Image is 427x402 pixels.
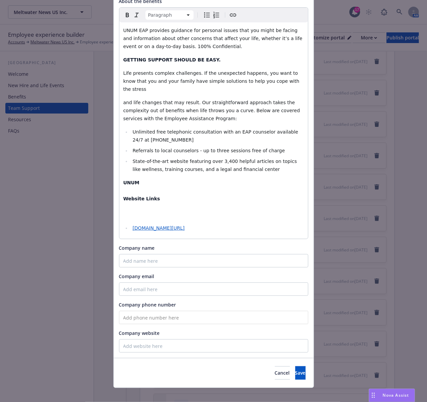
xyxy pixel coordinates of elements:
[145,10,194,20] button: Block type
[132,159,298,172] span: State-of-the-art website featuring over 3,400 helpful articles on topics like wellness, training ...
[119,311,308,324] input: Add phone number here
[119,282,308,296] input: Add email here
[119,339,308,353] input: Add website here
[123,57,221,62] strong: GETTING SUPPORT SHOULD BE EASY.
[119,273,154,279] span: Company email
[123,180,139,185] strong: UNUM
[295,366,306,380] button: Save
[369,389,378,402] div: Drag to move
[119,22,308,239] div: editable markdown
[228,10,238,20] button: Create link
[132,10,141,20] button: Italic
[383,392,409,398] span: Nova Assist
[119,245,155,251] span: Company name
[202,10,221,20] div: toggle group
[132,225,185,231] a: [DOMAIN_NAME][URL]
[123,196,160,201] strong: Website Links
[275,370,290,376] span: Cancel
[123,100,302,121] span: and life changes that may result. Our straightforward approach takes the complexity out of benefi...
[132,129,300,143] span: Unlimited free telephonic consultation with an EAP counselor available 24/7 at [PHONE_NUMBER]
[369,389,415,402] button: Nova Assist
[119,254,308,267] input: Add name here
[123,28,304,49] span: UNUM EAP provides guidance for personal issues that you might be facing and information about oth...
[119,330,160,336] span: Company website
[123,70,301,92] span: Life presents complex challenges. If the unexpected happens, you want to know that you and your f...
[132,148,285,153] span: Referrals to local counselors - up to three sessions free of charge
[202,10,212,20] button: Bulleted list
[212,10,221,20] button: Numbered list
[275,366,290,380] button: Cancel
[119,301,176,308] span: Company phone number
[123,10,132,20] button: Bold
[295,370,306,376] span: Save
